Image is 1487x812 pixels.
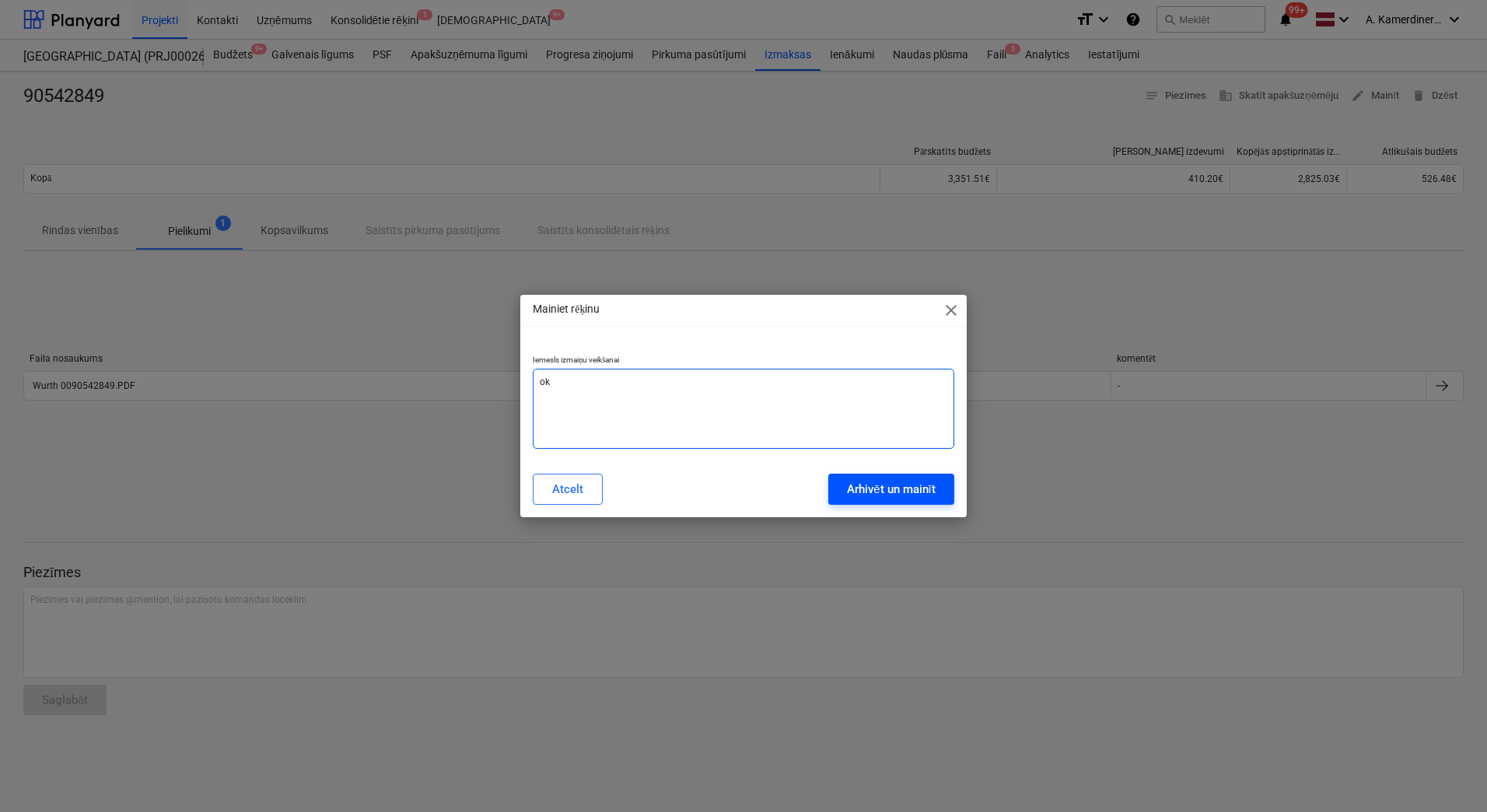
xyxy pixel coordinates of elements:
p: Iemesls izmaiņu veikšanai [533,355,954,368]
button: Atcelt [533,474,603,505]
div: Atcelt [552,479,583,499]
p: Mainiet rēķinu [533,301,600,317]
textarea: ok [533,369,954,449]
iframe: Chat Widget [1409,737,1487,812]
span: close [942,301,960,320]
div: Arhivēt un mainīt [847,479,936,499]
button: Arhivēt un mainīt [828,474,954,505]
